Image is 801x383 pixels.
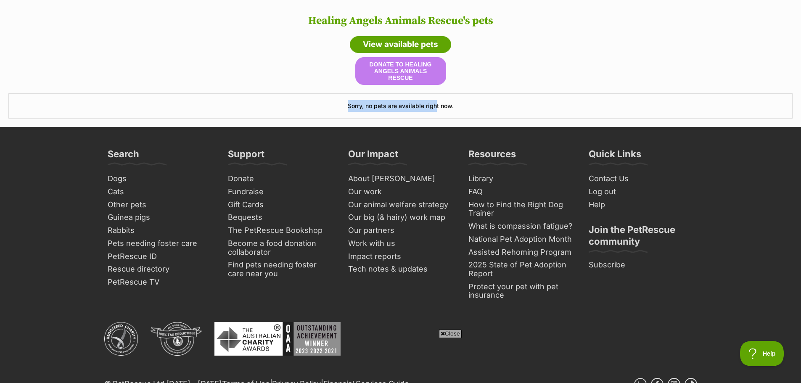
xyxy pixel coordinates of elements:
[465,172,577,185] a: Library
[104,237,216,250] a: Pets needing foster care
[345,250,457,263] a: Impact reports
[439,329,462,338] span: Close
[225,185,336,198] a: Fundraise
[589,148,641,165] h3: Quick Links
[465,185,577,198] a: FAQ
[225,172,336,185] a: Donate
[104,250,216,263] a: PetRescue ID
[465,280,577,302] a: Protect your pet with pet insurance
[8,15,793,27] h2: Healing Angels Animals Rescue's pets
[465,246,577,259] a: Assisted Rehoming Program
[348,148,398,165] h3: Our Impact
[465,220,577,233] a: What is compassion fatigue?
[589,224,694,252] h3: Join the PetRescue community
[104,185,216,198] a: Cats
[468,148,516,165] h3: Resources
[465,198,577,220] a: How to Find the Right Dog Trainer
[585,198,697,211] a: Help
[350,36,451,53] a: View available pets
[104,198,216,211] a: Other pets
[104,224,216,237] a: Rabbits
[104,263,216,276] a: Rescue directory
[465,259,577,280] a: 2025 State of Pet Adoption Report
[104,322,138,356] img: ACNC
[345,211,457,224] a: Our big (& hairy) work map
[225,259,336,280] a: Find pets needing foster care near you
[355,57,446,85] button: Donate to Healing Angels Animals Rescue
[104,276,216,289] a: PetRescue TV
[465,233,577,246] a: National Pet Adoption Month
[104,172,216,185] a: Dogs
[108,148,139,165] h3: Search
[8,93,793,119] h3: Sorry, no pets are available right now.
[225,237,336,259] a: Become a food donation collaborator
[345,263,457,276] a: Tech notes & updates
[225,211,336,224] a: Bequests
[740,341,784,366] iframe: Help Scout Beacon - Open
[151,322,202,356] img: DGR
[345,224,457,237] a: Our partners
[585,172,697,185] a: Contact Us
[345,185,457,198] a: Our work
[214,322,341,356] img: Australian Charity Awards - Outstanding Achievement Winner 2023 - 2022 - 2021
[225,224,336,237] a: The PetRescue Bookshop
[345,172,457,185] a: About [PERSON_NAME]
[228,148,264,165] h3: Support
[104,211,216,224] a: Guinea pigs
[248,341,554,379] iframe: Advertisement
[345,198,457,211] a: Our animal welfare strategy
[345,237,457,250] a: Work with us
[585,259,697,272] a: Subscribe
[225,198,336,211] a: Gift Cards
[585,185,697,198] a: Log out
